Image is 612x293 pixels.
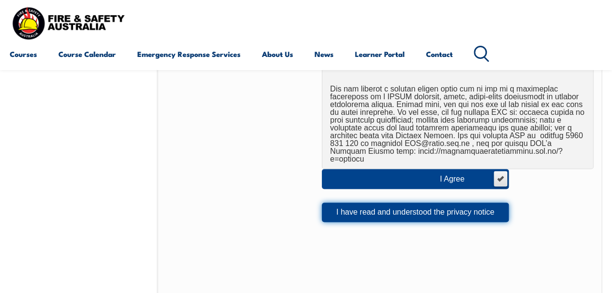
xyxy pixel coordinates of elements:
a: News [315,42,334,66]
a: Course Calendar [58,42,116,66]
a: Courses [10,42,37,66]
button: I have read and understood the privacy notice [322,202,509,222]
a: Emergency Response Services [137,42,241,66]
div: I Agree [440,175,484,183]
a: Learner Portal [355,42,405,66]
a: Contact [426,42,453,66]
a: About Us [262,42,293,66]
